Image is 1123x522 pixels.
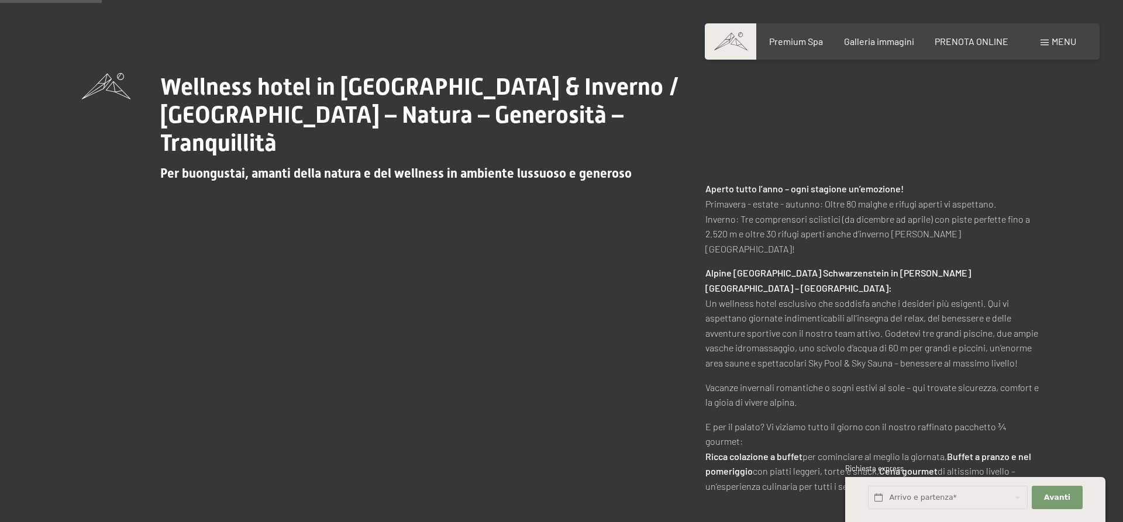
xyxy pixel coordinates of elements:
p: Un wellness hotel esclusivo che soddisfa anche i desideri più esigenti. Qui vi aspettano giornate... [705,265,1041,370]
a: Premium Spa [769,36,823,47]
a: Galleria immagini [844,36,914,47]
p: Vacanze invernali romantiche o sogni estivi al sole – qui trovate sicurezza, comfort e la gioia d... [705,380,1041,410]
span: Menu [1052,36,1076,47]
strong: Alpine [GEOGRAPHIC_DATA] Schwarzenstein in [PERSON_NAME][GEOGRAPHIC_DATA] – [GEOGRAPHIC_DATA]: [705,267,971,293]
button: Avanti [1032,486,1082,510]
strong: Aperto tutto l’anno – ogni stagione un’emozione! [705,183,904,194]
a: PRENOTA ONLINE [935,36,1008,47]
p: Primavera - estate - autunno: Oltre 80 malghe e rifugi aperti vi aspettano. Inverno: Tre comprens... [705,181,1041,256]
span: Per buongustai, amanti della natura e del wellness in ambiente lussuoso e generoso [160,166,632,181]
span: Avanti [1044,492,1070,503]
strong: Ricca colazione a buffet [705,451,802,462]
p: E per il palato? Vi viziamo tutto il giorno con il nostro raffinato pacchetto ¾ gourmet: per comi... [705,419,1041,494]
span: Wellness hotel in [GEOGRAPHIC_DATA] & Inverno / [GEOGRAPHIC_DATA] – Natura – Generosità – Tranqui... [160,73,680,157]
span: Richiesta express [845,464,904,473]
